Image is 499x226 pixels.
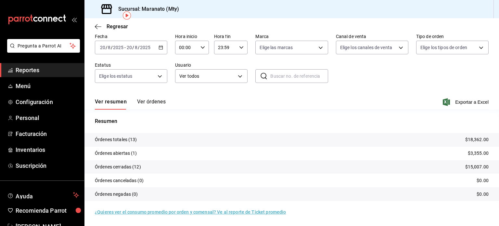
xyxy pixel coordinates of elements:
label: Hora inicio [175,34,209,39]
a: ¿Quieres ver el consumo promedio por orden y comensal? Ve al reporte de Ticket promedio [95,209,286,215]
p: Órdenes negadas (0) [95,191,138,198]
label: Fecha [95,34,167,39]
a: Pregunta a Parrot AI [5,47,80,54]
p: $15,007.00 [465,164,489,170]
p: $0.00 [477,191,489,198]
label: Marca [255,34,328,39]
span: Reportes [16,66,79,74]
img: Tooltip marker [123,11,131,20]
span: / [138,45,140,50]
p: $3,355.00 [468,150,489,157]
p: $18,362.00 [465,136,489,143]
span: Elige los canales de venta [340,44,392,51]
p: Órdenes abiertas (1) [95,150,137,157]
span: / [111,45,113,50]
span: Suscripción [16,161,79,170]
p: Órdenes canceladas (0) [95,177,144,184]
button: Pregunta a Parrot AI [7,39,80,53]
span: Facturación [16,129,79,138]
input: -- [126,45,132,50]
span: / [106,45,108,50]
button: open_drawer_menu [71,17,77,22]
span: Elige las marcas [260,44,293,51]
p: Órdenes cerradas (12) [95,164,141,170]
p: Órdenes totales (13) [95,136,137,143]
button: Ver órdenes [137,99,166,110]
label: Estatus [95,63,167,67]
input: -- [134,45,138,50]
button: Ver resumen [95,99,127,110]
span: Configuración [16,98,79,106]
h3: Sucursal: Maranato (Mty) [113,5,179,13]
span: Menú [16,82,79,90]
span: / [132,45,134,50]
span: Recomienda Parrot [16,206,79,215]
span: Elige los estatus [99,73,132,79]
div: navigation tabs [95,99,166,110]
span: Regresar [107,23,128,30]
input: ---- [113,45,124,50]
label: Usuario [175,63,248,67]
span: Pregunta a Parrot AI [18,43,70,49]
button: Regresar [95,23,128,30]
p: $0.00 [477,177,489,184]
label: Hora fin [214,34,248,39]
span: - [124,45,126,50]
span: Ver todos [179,73,236,80]
input: Buscar no. de referencia [270,70,328,83]
input: ---- [140,45,151,50]
label: Tipo de orden [416,34,489,39]
span: Elige los tipos de orden [420,44,467,51]
label: Canal de venta [336,34,408,39]
button: Exportar a Excel [444,98,489,106]
input: -- [108,45,111,50]
p: Resumen [95,117,489,125]
span: Ayuda [16,191,70,199]
span: Inventarios [16,145,79,154]
span: Personal [16,113,79,122]
input: -- [100,45,106,50]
